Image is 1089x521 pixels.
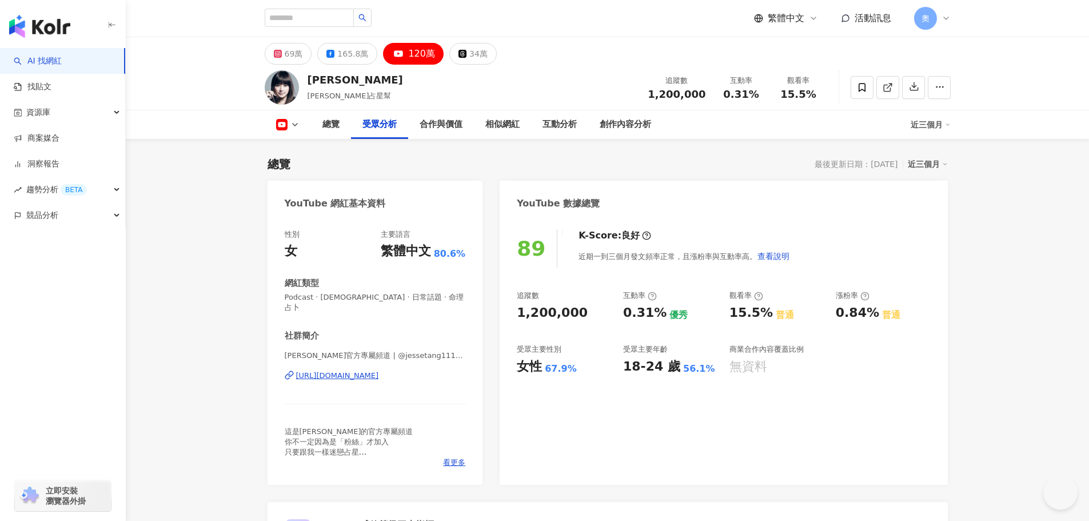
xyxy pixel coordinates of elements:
span: 奧 [922,12,930,25]
div: K-Score : [579,229,651,242]
div: 最後更新日期：[DATE] [815,160,897,169]
div: 互動率 [720,75,763,86]
div: 69萬 [285,46,303,62]
div: 互動分析 [542,118,577,132]
span: 活動訊息 [855,13,891,23]
button: 34萬 [449,43,497,65]
div: 追蹤數 [517,291,539,301]
div: 女性 [517,358,542,376]
a: 商案媒合 [14,133,59,144]
a: chrome extension立即安裝 瀏覽器外掛 [15,480,111,511]
div: 相似網紅 [485,118,520,132]
span: 看更多 [443,458,465,468]
div: 15.5% [729,304,773,322]
div: 網紅類型 [285,277,319,289]
span: Podcast · [DEMOGRAPHIC_DATA] · 日常話題 · 命理占卜 [285,292,466,313]
a: [URL][DOMAIN_NAME] [285,371,466,381]
div: 近期一到三個月發文頻率正常，且漲粉率與互動率高。 [579,245,790,268]
div: 67.9% [545,363,577,375]
div: 互動率 [623,291,657,301]
span: 15.5% [780,89,816,100]
div: 受眾分析 [362,118,397,132]
div: 觀看率 [729,291,763,301]
div: 近三個月 [908,157,948,172]
span: 繁體中文 [768,12,804,25]
div: 1,200,000 [517,304,588,322]
span: 資源庫 [26,100,50,125]
div: 18-24 歲 [623,358,680,376]
div: 0.31% [623,304,667,322]
div: 0.84% [836,304,879,322]
div: 商業合作內容覆蓋比例 [729,344,804,355]
iframe: Help Scout Beacon - Open [1043,475,1078,510]
a: searchAI 找網紅 [14,55,62,67]
button: 165.8萬 [317,43,377,65]
a: 洞察報告 [14,158,59,170]
div: YouTube 網紅基本資料 [285,197,386,210]
img: logo [9,15,70,38]
button: 查看說明 [757,245,790,268]
span: [PERSON_NAME]占星幫 [308,92,392,100]
div: 89 [517,237,545,260]
div: 繁體中文 [381,242,431,260]
img: chrome extension [18,487,41,505]
span: 1,200,000 [648,88,705,100]
span: 這是[PERSON_NAME]的官方專屬頻道 你不一定因為是「粉絲」才加入 只要跟我一樣迷戀占星 又想感覺占星的神奇 都歡迎你來訂閱我的頻道! [285,427,413,478]
div: 34萬 [469,46,488,62]
div: 總覽 [322,118,340,132]
div: 創作內容分析 [600,118,651,132]
img: KOL Avatar [265,70,299,105]
div: 受眾主要年齡 [623,344,668,355]
div: 120萬 [408,46,435,62]
span: 立即安裝 瀏覽器外掛 [46,486,86,506]
div: 總覽 [268,156,290,172]
span: search [358,14,366,22]
div: 觀看率 [777,75,820,86]
div: 追蹤數 [648,75,705,86]
span: rise [14,186,22,194]
div: 社群簡介 [285,330,319,342]
div: [URL][DOMAIN_NAME] [296,371,379,381]
span: 80.6% [434,248,466,260]
div: 優秀 [669,309,688,321]
div: 普通 [776,309,794,321]
div: YouTube 數據總覽 [517,197,600,210]
button: 120萬 [383,43,444,65]
span: [PERSON_NAME]官方專屬頻道 | @jessetang1113 | UCK7LdglLCApOTaylxX8hW2Q [285,351,466,361]
span: 趨勢分析 [26,177,87,202]
div: 良好 [621,229,640,242]
div: 受眾主要性別 [517,344,561,355]
div: 165.8萬 [337,46,368,62]
span: 查看說明 [757,252,789,261]
div: 主要語言 [381,229,410,240]
span: 0.31% [723,89,759,100]
div: 女 [285,242,297,260]
div: 性別 [285,229,300,240]
div: BETA [61,184,87,196]
div: 無資料 [729,358,767,376]
div: [PERSON_NAME] [308,73,403,87]
div: 普通 [882,309,900,321]
div: 合作與價值 [420,118,462,132]
button: 69萬 [265,43,312,65]
div: 漲粉率 [836,291,869,301]
div: 近三個月 [911,116,951,134]
span: 競品分析 [26,202,58,228]
div: 56.1% [683,363,715,375]
a: 找貼文 [14,81,51,93]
